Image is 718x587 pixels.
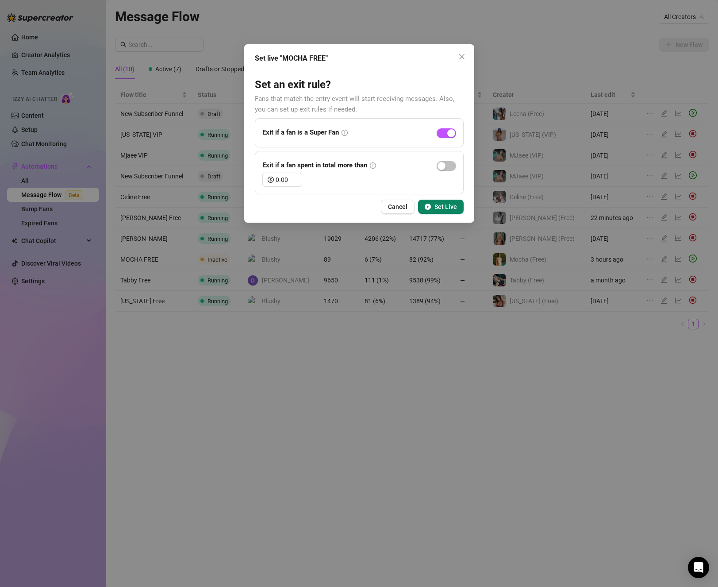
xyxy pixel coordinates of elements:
[388,203,407,210] span: Cancel
[342,130,348,136] span: info-circle
[255,53,464,64] div: Set live "MOCHA FREE"
[425,204,431,210] span: play-circle
[688,557,709,578] div: Open Intercom Messenger
[455,50,469,64] button: Close
[418,200,464,214] button: Set Live
[255,95,454,113] span: Fans that match the entry event will start receiving messages. Also, you can set up exit rules if...
[262,128,339,136] strong: Exit if a fan is a Super Fan
[381,200,415,214] button: Cancel
[455,53,469,60] span: Close
[434,203,457,210] span: Set Live
[458,53,465,60] span: close
[255,78,464,92] h3: Set an exit rule?
[262,161,367,169] strong: Exit if a fan spent in total more than
[370,162,376,169] span: info-circle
